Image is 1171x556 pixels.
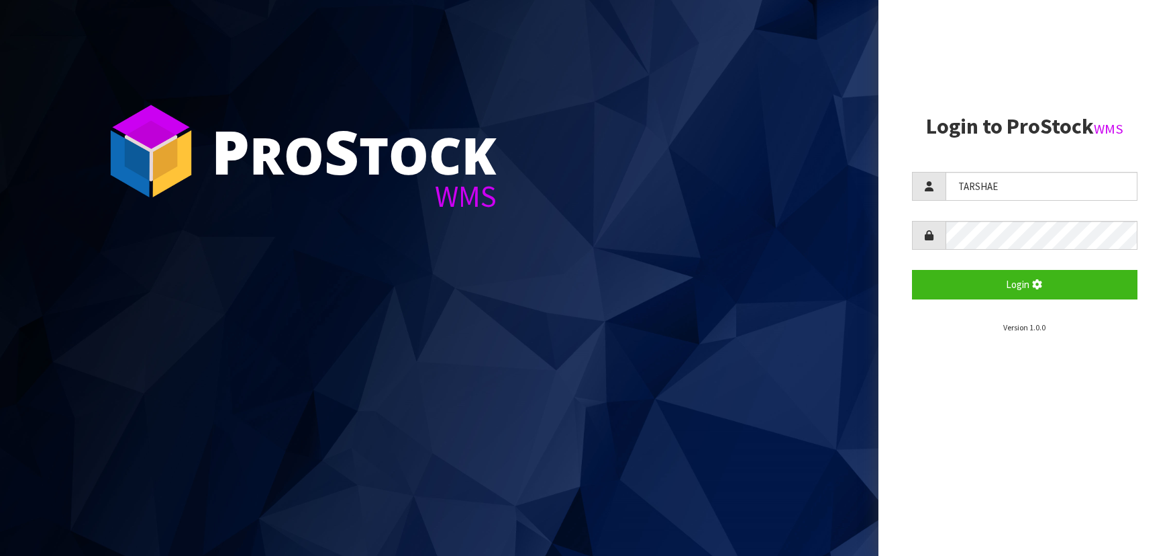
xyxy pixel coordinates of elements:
span: S [324,110,359,192]
small: Version 1.0.0 [1003,322,1046,332]
span: P [211,110,250,192]
div: ro tock [211,121,497,181]
input: Username [946,172,1137,201]
img: ProStock Cube [101,101,201,201]
button: Login [912,270,1137,299]
div: WMS [211,181,497,212]
h2: Login to ProStock [912,115,1137,138]
small: WMS [1094,120,1123,138]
